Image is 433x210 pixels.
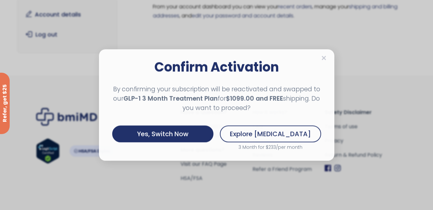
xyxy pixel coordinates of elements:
[220,126,321,142] a: Explore [MEDICAL_DATA]
[123,94,218,103] strong: GLP-1 3 Month Treatment Plan
[226,94,283,103] strong: $1099.00 and FREE
[112,85,321,113] p: By confirming your subscription will be reactivated and swapped to our for shipping. Do you want ...
[112,126,213,142] div: Yes, Switch Now
[220,144,321,151] small: 3 Month for $233/per month
[112,59,321,75] h2: Confirm Activation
